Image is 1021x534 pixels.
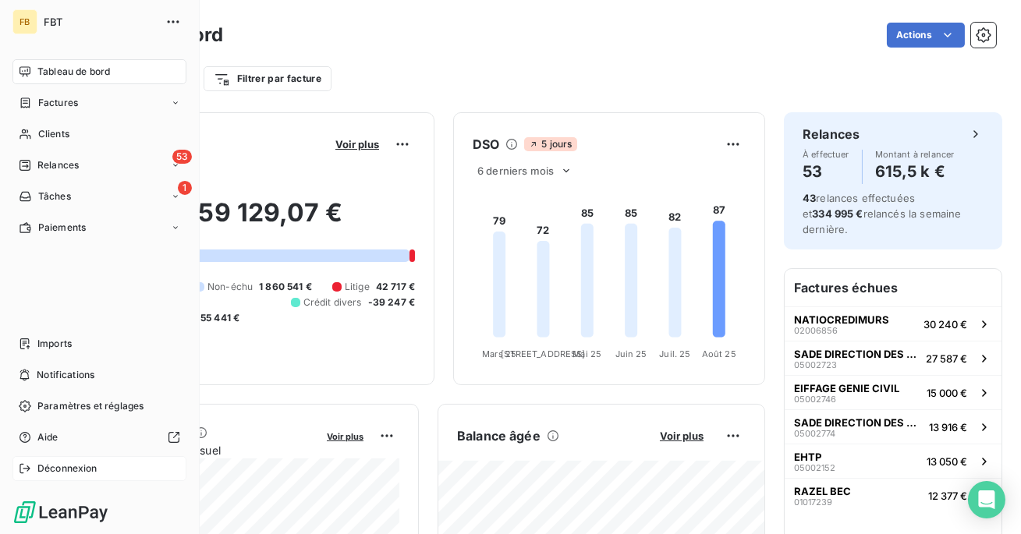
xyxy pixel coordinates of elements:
span: Non-échu [207,280,253,294]
div: Open Intercom Messenger [968,481,1005,518]
span: NATIOCREDIMURS [794,313,889,326]
span: Voir plus [327,431,363,442]
span: Crédit divers [303,295,362,309]
span: Paramètres et réglages [37,399,144,413]
span: SADE DIRECTION DES HAUTS DE FRANCE [794,416,923,429]
span: 02006856 [794,326,838,335]
h4: 53 [803,159,849,184]
span: 13 050 € [927,455,967,468]
h4: 615,5 k € [875,159,955,184]
span: 12 377 € [928,490,967,502]
span: Paiements [38,221,86,235]
h6: Relances [803,125,860,143]
button: Voir plus [331,137,384,151]
span: -55 441 € [196,311,239,325]
a: Aide [12,425,186,450]
button: EIFFAGE GENIE CIVIL0500274615 000 € [785,375,1002,409]
span: 5 jours [524,137,576,151]
span: 05002746 [794,394,836,404]
a: 1Tâches [12,184,186,209]
span: Chiffre d'affaires mensuel [88,442,316,458]
span: 05002723 [794,360,837,370]
tspan: Août 25 [702,348,736,359]
span: 05002152 [794,463,835,472]
span: Clients [38,127,69,141]
span: 27 587 € [926,352,967,365]
span: EHTP [794,451,821,463]
span: Tableau de bord [37,65,110,79]
span: Aide [37,430,58,444]
button: NATIOCREDIMURS0200685630 240 € [785,306,1002,341]
h6: DSO [473,135,499,154]
span: À effectuer [803,150,849,159]
span: EIFFAGE GENIE CIVIL [794,382,899,394]
a: Tableau de bord [12,59,186,84]
span: -39 247 € [368,295,415,309]
span: FBT [44,16,156,28]
button: SADE DIRECTION DES HAUTS DE FRANCE0500272327 587 € [785,341,1002,375]
tspan: Juil. 25 [659,348,690,359]
span: Imports [37,337,72,351]
span: Relances [37,158,79,172]
span: Litige [345,280,370,294]
span: Voir plus [660,430,704,442]
span: Montant à relancer [875,150,955,159]
span: 1 [178,181,192,195]
span: Notifications [37,368,94,382]
a: Clients [12,122,186,147]
tspan: Mai 25 [573,348,601,359]
button: SADE DIRECTION DES HAUTS DE FRANCE0500277413 916 € [785,409,1002,444]
span: Tâches [38,189,71,203]
a: 53Relances [12,153,186,178]
span: Voir plus [335,138,379,150]
a: Imports [12,331,186,356]
span: Factures [38,96,78,110]
button: Filtrer par facture [204,66,331,91]
span: 334 995 € [812,207,863,220]
span: 43 [803,192,816,204]
span: 15 000 € [927,387,967,399]
span: 1 860 541 € [259,280,312,294]
span: 6 derniers mois [477,164,554,177]
span: 05002774 [794,429,835,438]
span: relances effectuées et relancés la semaine dernière. [803,192,962,235]
button: EHTP0500215213 050 € [785,444,1002,478]
h6: Factures échues [785,269,1002,306]
button: Voir plus [322,429,368,443]
h6: Balance âgée [457,426,541,445]
img: Logo LeanPay [12,500,109,525]
h2: 2 259 129,07 € [88,197,415,244]
a: Factures [12,90,186,115]
tspan: Mars 25 [482,348,516,359]
span: Déconnexion [37,462,97,476]
span: 53 [172,150,192,164]
tspan: Juin 25 [615,348,647,359]
a: Paramètres et réglages [12,394,186,419]
a: Paiements [12,215,186,240]
button: RAZEL BEC0101723912 377 € [785,478,1002,512]
span: 30 240 € [924,318,967,331]
span: 42 717 € [376,280,415,294]
span: SADE DIRECTION DES HAUTS DE FRANCE [794,348,920,360]
span: 01017239 [794,497,832,507]
tspan: [STREET_ADDRESS] [501,348,585,359]
span: 13 916 € [929,421,967,433]
button: Actions [887,23,965,48]
span: RAZEL BEC [794,485,851,497]
div: FB [12,9,37,34]
button: Voir plus [655,429,708,443]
